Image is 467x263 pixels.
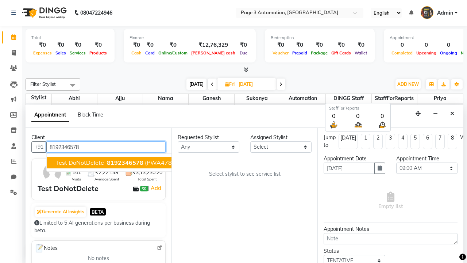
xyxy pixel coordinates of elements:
li: 5 [410,134,420,149]
div: ₹0 [271,41,290,49]
div: ₹0 [88,41,109,49]
div: 0 [390,41,414,49]
div: Status [324,247,385,255]
span: Sukanya [235,94,280,103]
span: Average Spent [94,176,119,182]
div: ₹0 [31,41,54,49]
span: Ongoing [438,50,459,56]
span: Nama [143,94,188,103]
img: wait_time.png [378,120,387,129]
span: Prepaid [290,50,309,56]
div: Assigned Stylist [250,134,312,141]
div: ₹12,76,329 [189,41,237,49]
span: Ganesh [189,94,234,103]
div: Client [31,134,166,141]
span: StaffForReports [372,94,417,103]
div: ₹0 [237,41,250,49]
li: 4 [398,134,408,149]
span: Total Spent [138,176,157,182]
span: Services [68,50,88,56]
a: Add [150,184,162,193]
div: Redemption [271,35,369,41]
span: 8192346578 [107,159,143,166]
span: Products [88,50,109,56]
span: ₹0 [140,186,148,192]
span: Completed [390,50,414,56]
div: Appointment Date [324,155,385,163]
div: StaffForReports [329,105,387,111]
div: Limited to 5 AI generations per business during beta. [34,219,163,235]
span: Package [309,50,329,56]
div: Test DoNotDelete [38,183,99,194]
span: [PERSON_NAME] cash [189,50,237,56]
span: Abhi [52,94,97,103]
div: [DATE] [340,134,356,142]
img: Admin [421,6,433,19]
div: ₹0 [130,41,143,49]
span: 141 [72,169,81,176]
button: +91 [31,141,47,153]
span: [DATE] [186,79,207,90]
span: Select stylist to see service list [209,170,281,178]
span: Filter Stylist [30,81,56,87]
span: Upcoming [414,50,438,56]
span: Empty list [378,192,403,210]
div: ₹0 [157,41,189,49]
img: serve.png [329,120,338,129]
span: BETA [90,208,106,215]
div: Total [31,35,109,41]
div: 0 [378,111,387,120]
span: Appointment [31,108,69,122]
input: yyyy-mm-dd [324,163,375,174]
span: Wallet [353,50,369,56]
span: Automation [280,94,325,103]
li: 7 [435,134,445,149]
b: 08047224946 [80,3,112,23]
span: ₹3,13,230.20 [132,169,162,176]
span: Admin [437,9,453,17]
span: Block Time [78,111,103,118]
span: Cash [130,50,143,56]
div: Jump to [324,134,336,149]
span: Voucher [271,50,290,56]
span: Ajju [97,94,143,103]
div: Appointment Time [396,155,458,163]
span: ADD NEW [397,81,419,87]
span: | [148,184,162,193]
span: ₹2,221.49 [95,169,118,176]
div: ₹0 [143,41,157,49]
img: queue.png [354,120,363,129]
li: 2 [373,134,383,149]
span: Expenses [31,50,54,56]
span: Gift Cards [329,50,353,56]
div: ₹0 [54,41,68,49]
li: 6 [423,134,432,149]
span: No notes [88,255,109,262]
span: Card [143,50,157,56]
div: 0 [438,41,459,49]
li: 8 [448,134,457,149]
div: ₹0 [329,41,353,49]
button: ADD NEW [395,79,421,89]
div: 0 [354,111,363,120]
button: Close [447,108,458,119]
div: Requested Stylist [178,134,239,141]
li: 1 [361,134,370,149]
div: ₹0 [290,41,309,49]
span: DINGG Staff [326,94,371,103]
div: Appointment Notes [324,225,458,233]
input: 2025-09-05 [236,79,273,90]
span: Sales [54,50,68,56]
div: ₹0 [309,41,329,49]
span: Visits [72,176,81,182]
div: 8:00 AM [29,103,51,111]
span: (PWA478) [145,159,174,166]
li: 3 [386,134,395,149]
span: Test DoNotDelete [55,159,104,166]
span: Priya [417,94,463,103]
div: 0 [329,111,338,120]
input: Search by Name/Mobile/Email/Code [46,141,166,153]
img: avatar [42,162,63,183]
img: logo [19,3,69,23]
span: Fri [223,81,236,87]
